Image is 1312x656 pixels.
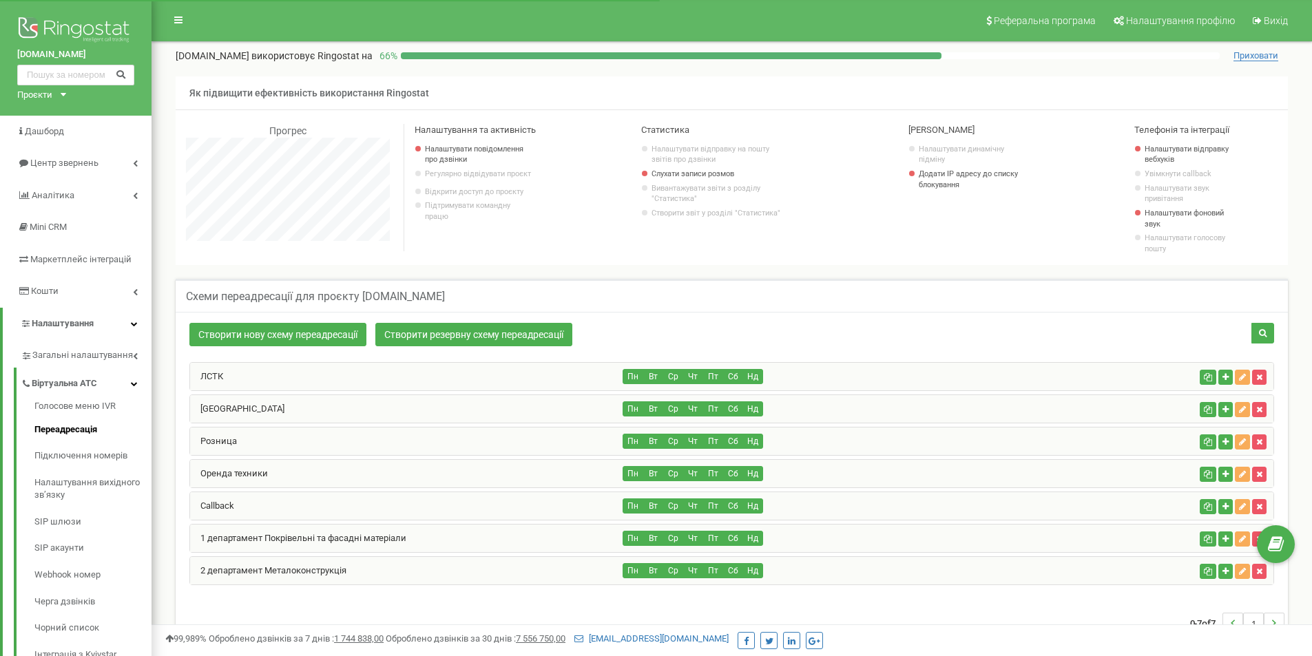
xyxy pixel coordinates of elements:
[17,89,52,102] div: Проєкти
[643,531,663,546] button: Вт
[34,615,152,642] a: Чорний список
[425,200,532,222] p: Підтримувати командну працю
[190,500,234,511] a: Callback
[908,125,975,135] span: [PERSON_NAME]
[190,468,268,478] a: Оренда техники
[652,144,787,165] a: Налаштувати відправку на пошту звітів про дзвінки
[21,339,152,368] a: Загальні налаштування
[663,466,683,481] button: Ср
[34,562,152,589] a: Webhook номер
[702,498,723,514] button: Пт
[722,498,743,514] button: Сб
[643,401,663,416] button: Вт
[21,368,152,396] a: Віртуальна АТС
[31,286,59,296] span: Кошти
[190,403,284,414] a: [GEOGRAPHIC_DATA]
[623,434,643,449] button: Пн
[683,531,703,546] button: Чт
[663,434,683,449] button: Ср
[919,169,1025,190] a: Додати IP адресу до списку блокування
[683,498,703,514] button: Чт
[415,125,536,135] span: Налаштування та активність
[425,187,532,198] a: Відкрити доступ до проєкту
[643,498,663,514] button: Вт
[34,509,152,536] a: SIP шлюзи
[702,531,723,546] button: Пт
[1233,50,1278,61] span: Приховати
[722,466,743,481] button: Сб
[373,49,401,63] p: 66 %
[742,434,763,449] button: Нд
[1145,208,1233,229] a: Налаштувати фоновий звук
[683,466,703,481] button: Чт
[1202,617,1211,629] span: of
[702,563,723,578] button: Пт
[1134,125,1229,135] span: Телефонія та інтеграції
[516,633,565,644] u: 7 556 750,00
[251,50,373,61] span: використовує Ringostat на
[1190,599,1284,647] nav: ...
[702,401,723,416] button: Пт
[722,369,743,384] button: Сб
[1264,15,1288,26] span: Вихід
[623,531,643,546] button: Пн
[190,533,406,543] a: 1 департамент Покрівельні та фасадні матеріали
[32,377,97,390] span: Віртуальна АТС
[17,48,134,61] a: [DOMAIN_NAME]
[742,369,763,384] button: Нд
[663,369,683,384] button: Ср
[1145,183,1233,204] a: Налаштувати звук привітання
[189,323,366,346] a: Створити нову схему переадресації
[663,563,683,578] button: Ср
[32,318,94,328] span: Налаштування
[722,563,743,578] button: Сб
[190,436,237,446] a: Розница
[574,633,729,644] a: [EMAIL_ADDRESS][DOMAIN_NAME]
[742,498,763,514] button: Нд
[652,183,787,204] a: Вивантажувати звіти з розділу "Статистика"
[623,401,643,416] button: Пн
[683,434,703,449] button: Чт
[1145,144,1233,165] a: Налаштувати відправку вебхуків
[623,563,643,578] button: Пн
[742,563,763,578] button: Нд
[919,144,1025,165] a: Налаштувати динамічну підміну
[165,633,207,644] span: 99,989%
[34,416,152,443] a: Переадресація
[663,498,683,514] button: Ср
[623,466,643,481] button: Пн
[17,14,134,48] img: Ringostat logo
[186,290,445,303] h5: Схеми переадресації для проєкту [DOMAIN_NAME]
[32,349,133,362] span: Загальні налаштування
[1126,15,1235,26] span: Налаштування профілю
[17,65,134,85] input: Пошук за номером
[1251,323,1274,343] button: Пошук схеми переадресації
[742,401,763,416] button: Нд
[25,126,64,136] span: Дашборд
[1190,613,1222,633] span: 0-7 7
[643,369,663,384] button: Вт
[683,401,703,416] button: Чт
[623,498,643,514] button: Пн
[702,434,723,449] button: Пт
[663,401,683,416] button: Ср
[30,254,132,264] span: Маркетплейс інтеграцій
[425,144,532,165] a: Налаштувати повідомлення про дзвінки
[34,469,152,509] a: Налаштування вихідного зв’язку
[722,531,743,546] button: Сб
[34,400,152,416] a: Голосове меню IVR
[30,222,67,232] span: Mini CRM
[643,434,663,449] button: Вт
[334,633,384,644] u: 1 744 838,00
[386,633,565,644] span: Оброблено дзвінків за 30 днів :
[32,190,74,200] span: Аналiтика
[702,369,723,384] button: Пт
[269,125,306,136] span: Прогрес
[722,401,743,416] button: Сб
[34,535,152,562] a: SIP акаунти
[1145,233,1233,254] a: Налаштувати голосову пошту
[643,563,663,578] button: Вт
[425,169,532,180] p: Регулярно відвідувати проєкт
[702,466,723,481] button: Пт
[30,158,98,168] span: Центр звернень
